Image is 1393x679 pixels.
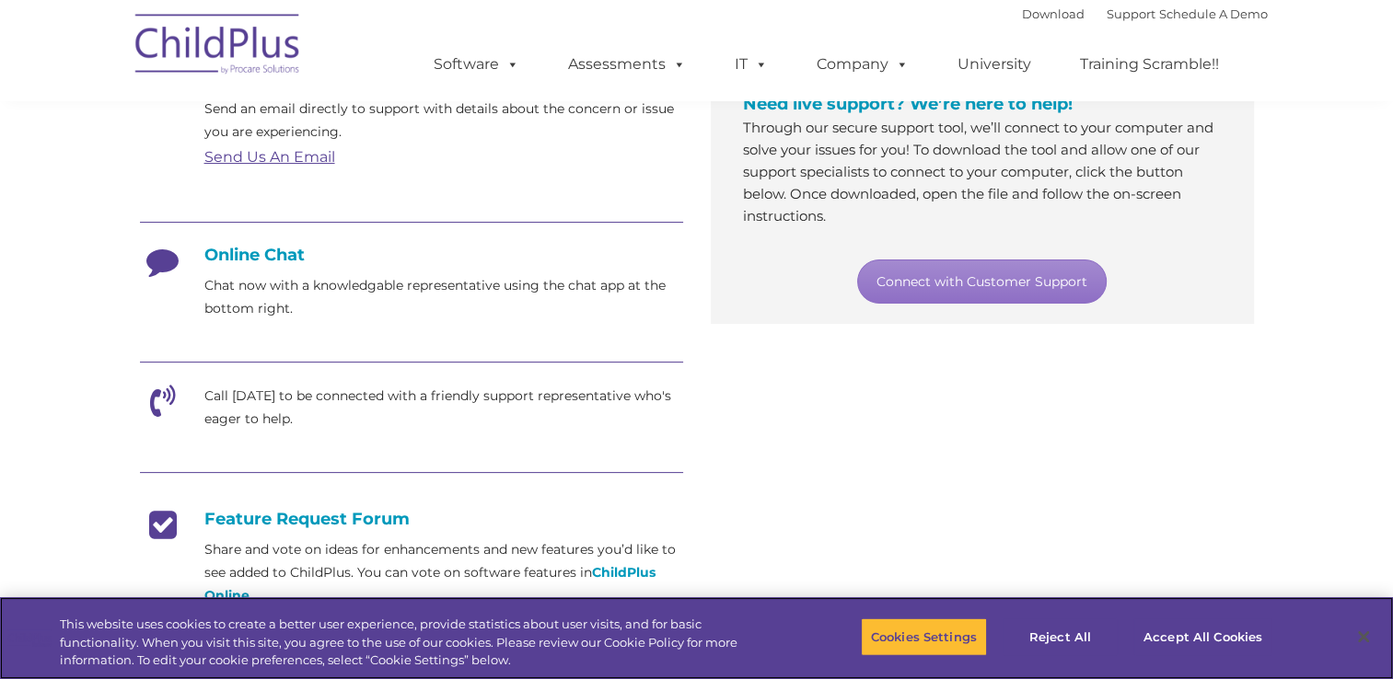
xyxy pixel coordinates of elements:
a: ChildPlus Online [204,564,656,604]
p: Through our secure support tool, we’ll connect to your computer and solve your issues for you! To... [743,117,1222,227]
h4: Feature Request Forum [140,509,683,529]
div: This website uses cookies to create a better user experience, provide statistics about user visit... [60,616,766,670]
button: Accept All Cookies [1133,617,1272,656]
a: IT [716,46,786,83]
img: ChildPlus by Procare Solutions [126,1,310,93]
a: University [939,46,1050,83]
a: Software [415,46,538,83]
p: Share and vote on ideas for enhancements and new features you’d like to see added to ChildPlus. Y... [204,538,683,607]
button: Cookies Settings [861,617,987,656]
p: Chat now with a knowledgable representative using the chat app at the bottom right. [204,274,683,320]
a: Support [1107,6,1155,21]
a: Assessments [550,46,704,83]
button: Close [1343,616,1384,657]
a: Schedule A Demo [1159,6,1268,21]
a: Connect with Customer Support [857,259,1107,304]
span: Need live support? We’re here to help! [743,94,1073,114]
p: Call [DATE] to be connected with a friendly support representative who's eager to help. [204,385,683,431]
a: Training Scramble!! [1062,46,1237,83]
font: | [1022,6,1268,21]
a: Download [1022,6,1085,21]
a: Company [798,46,927,83]
button: Reject All [1003,617,1118,656]
a: Send Us An Email [204,148,335,166]
p: Send an email directly to support with details about the concern or issue you are experiencing. [204,98,683,144]
h4: Online Chat [140,245,683,265]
